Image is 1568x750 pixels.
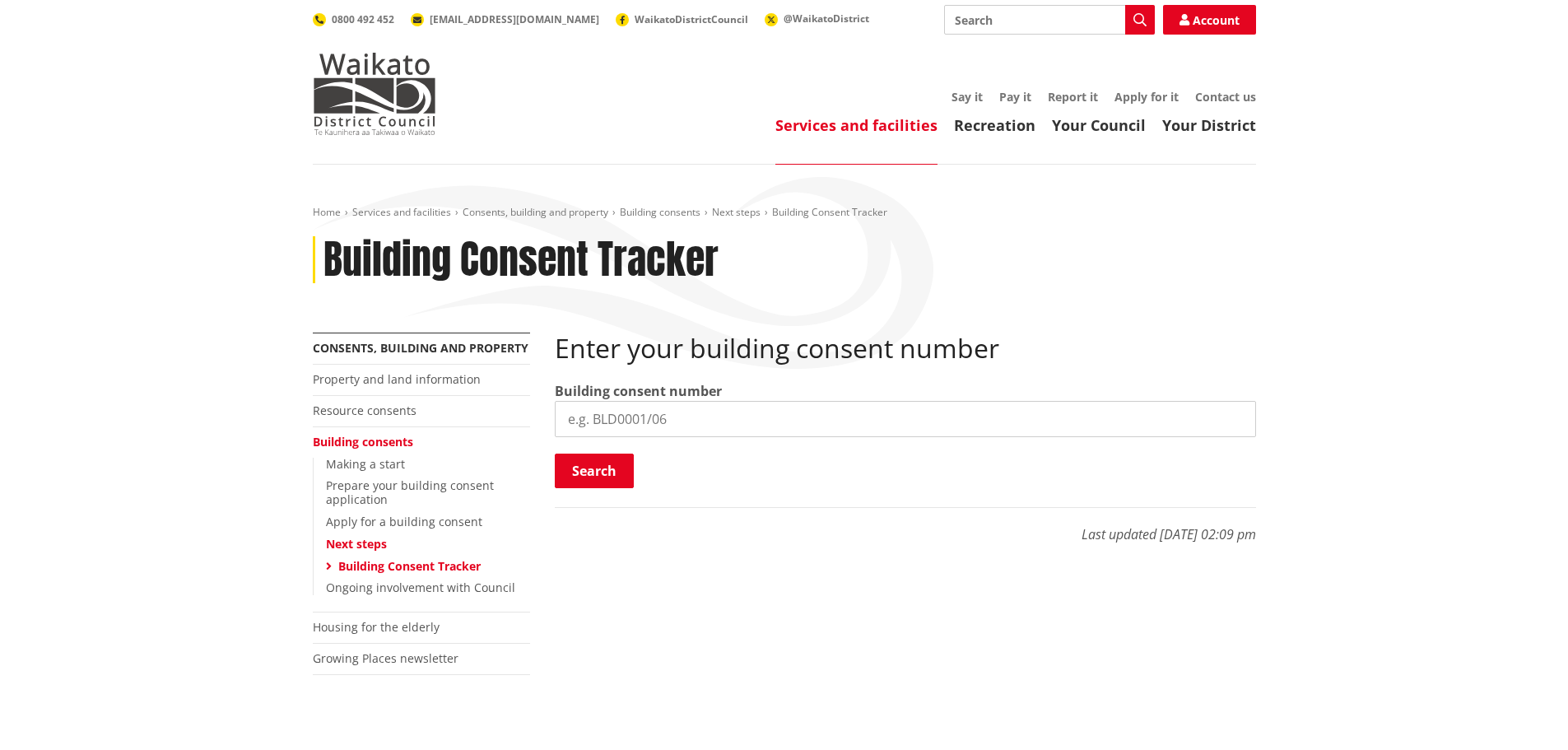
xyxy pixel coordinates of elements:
a: Making a start [326,456,405,472]
span: @WaikatoDistrict [784,12,869,26]
h2: Enter your building consent number [555,333,1256,364]
a: Pay it [999,89,1031,105]
a: Ongoing involvement with Council [326,580,515,595]
a: Consents, building and property [463,205,608,219]
a: Services and facilities [775,115,938,135]
img: Waikato District Council - Te Kaunihera aa Takiwaa o Waikato [313,53,436,135]
a: Apply for a building consent [326,514,482,529]
a: Growing Places newsletter [313,650,458,666]
input: Search input [944,5,1155,35]
span: [EMAIL_ADDRESS][DOMAIN_NAME] [430,12,599,26]
a: Next steps [326,536,387,552]
a: Say it [952,89,983,105]
a: Your Council [1052,115,1146,135]
label: Building consent number [555,381,722,401]
a: Building consents [313,434,413,450]
nav: breadcrumb [313,206,1256,220]
span: 0800 492 452 [332,12,394,26]
a: Building Consent Tracker [338,558,481,574]
h1: Building Consent Tracker [323,236,719,284]
a: @WaikatoDistrict [765,12,869,26]
span: WaikatoDistrictCouncil [635,12,748,26]
a: Resource consents [313,403,416,418]
a: Housing for the elderly [313,619,440,635]
a: Account [1163,5,1256,35]
a: Next steps [712,205,761,219]
a: WaikatoDistrictCouncil [616,12,748,26]
p: Last updated [DATE] 02:09 pm [555,507,1256,544]
a: Consents, building and property [313,340,528,356]
a: 0800 492 452 [313,12,394,26]
a: Report it [1048,89,1098,105]
a: Recreation [954,115,1035,135]
a: [EMAIL_ADDRESS][DOMAIN_NAME] [411,12,599,26]
button: Search [555,454,634,488]
a: Apply for it [1114,89,1179,105]
a: Services and facilities [352,205,451,219]
span: Building Consent Tracker [772,205,887,219]
a: Building consents [620,205,700,219]
a: Home [313,205,341,219]
a: Prepare your building consent application [326,477,494,507]
a: Property and land information [313,371,481,387]
a: Contact us [1195,89,1256,105]
a: Your District [1162,115,1256,135]
input: e.g. BLD0001/06 [555,401,1256,437]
